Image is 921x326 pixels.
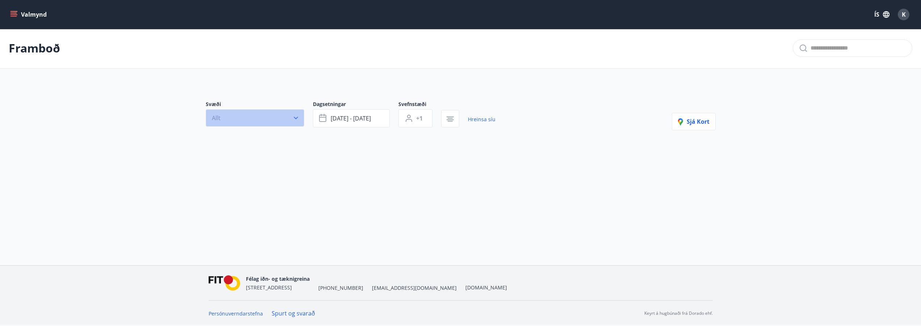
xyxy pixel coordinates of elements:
[672,113,716,130] button: Sjá kort
[644,310,713,317] p: Keyrt á hugbúnaði frá Dorado ehf.
[9,40,60,56] p: Framboð
[206,109,304,127] button: Allt
[313,109,390,127] button: [DATE] - [DATE]
[372,284,457,292] span: [EMAIL_ADDRESS][DOMAIN_NAME]
[678,118,709,126] span: Sjá kort
[468,111,495,127] a: Hreinsa síu
[209,275,240,291] img: FPQVkF9lTnNbbaRSFyT17YYeljoOGk5m51IhT0bO.png
[902,10,906,18] span: K
[416,114,423,122] span: +1
[318,284,363,292] span: [PHONE_NUMBER]
[870,8,893,21] button: ÍS
[398,109,432,127] button: +1
[246,275,310,282] span: Félag iðn- og tæknigreina
[895,6,912,23] button: K
[272,309,315,317] a: Spurt og svarað
[331,114,371,122] span: [DATE] - [DATE]
[246,284,292,291] span: [STREET_ADDRESS]
[206,101,313,109] span: Svæði
[465,284,507,291] a: [DOMAIN_NAME]
[398,101,441,109] span: Svefnstæði
[212,114,221,122] span: Allt
[313,101,398,109] span: Dagsetningar
[209,310,263,317] a: Persónuverndarstefna
[9,8,50,21] button: menu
